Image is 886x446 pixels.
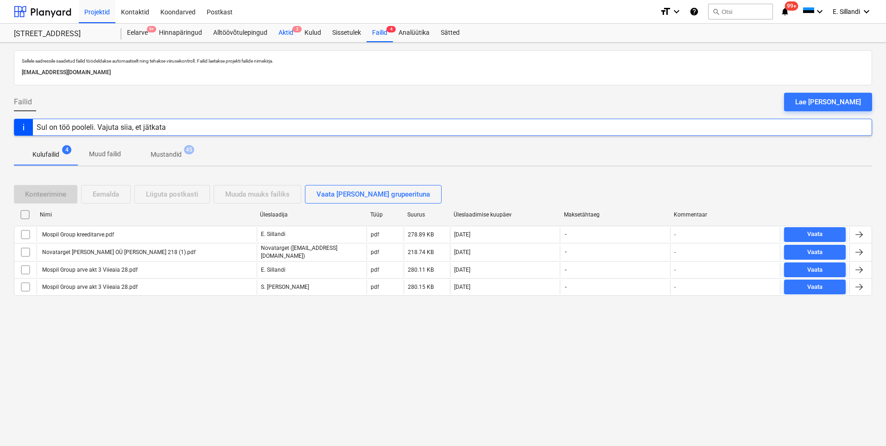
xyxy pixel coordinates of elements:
div: Sul on töö pooleli. Vajuta siia, et jätkata [37,123,166,132]
p: [EMAIL_ADDRESS][DOMAIN_NAME] [22,68,864,77]
div: Kommentaar [674,211,777,218]
a: Sätted [435,24,465,42]
div: pdf [371,284,379,290]
span: 2 [292,26,302,32]
p: Novatarget ([EMAIL_ADDRESS][DOMAIN_NAME]) [261,244,363,260]
div: Üleslaadimise kuupäev [454,211,557,218]
i: keyboard_arrow_down [861,6,872,17]
p: Mustandid [151,150,182,159]
p: E. Sillandi [261,266,285,274]
div: [STREET_ADDRESS] [14,29,110,39]
div: Maksetähtaeg [564,211,667,218]
div: Vaata [807,265,823,275]
div: Novatarget [PERSON_NAME] OÜ [PERSON_NAME] 218 (1).pdf [41,249,196,255]
div: 218.74 KB [408,249,434,255]
a: Sissetulek [327,24,367,42]
i: keyboard_arrow_down [814,6,825,17]
span: 4 [62,145,71,154]
span: 45 [184,145,194,154]
p: Sellele aadressile saadetud failid töödeldakse automaatselt ning tehakse viirusekontroll. Failid ... [22,58,864,64]
div: Tüüp [370,211,400,218]
div: pdf [371,249,379,255]
div: Mospil Group kreeditarve.pdf [41,231,114,238]
div: pdf [371,267,379,273]
a: Alltöövõtulepingud [208,24,273,42]
button: Lae [PERSON_NAME] [784,93,872,111]
a: Failid4 [367,24,393,42]
div: - [674,249,676,255]
button: Vaata [784,262,846,277]
div: - [674,284,676,290]
div: Vaata [807,229,823,240]
div: [DATE] [454,231,470,238]
span: - [564,248,568,256]
p: Muud failid [89,149,121,159]
div: Vaata [807,282,823,293]
a: Eelarve9+ [121,24,153,42]
button: Otsi [708,4,773,19]
a: Aktid2 [273,24,299,42]
i: keyboard_arrow_down [671,6,682,17]
div: Failid [367,24,393,42]
div: Aktid [273,24,299,42]
p: E. Sillandi [261,230,285,238]
iframe: Chat Widget [840,401,886,446]
i: notifications [780,6,790,17]
div: pdf [371,231,379,238]
div: - [674,267,676,273]
span: - [564,266,568,274]
div: Lae [PERSON_NAME] [795,96,861,108]
button: Vaata [784,227,846,242]
div: 280.15 KB [408,284,434,290]
span: 9+ [147,26,156,32]
div: 278.89 KB [408,231,434,238]
button: Vaata [PERSON_NAME] grupeerituna [305,185,442,204]
div: - [674,231,676,238]
button: Vaata [784,280,846,294]
span: 4 [386,26,396,32]
i: format_size [660,6,671,17]
span: 99+ [785,1,798,11]
div: [DATE] [454,249,470,255]
p: Kulufailid [32,150,59,159]
div: Suurus [407,211,446,218]
div: 280.11 KB [408,267,434,273]
span: search [712,8,720,15]
span: - [564,230,568,238]
div: Nimi [40,211,253,218]
p: S. [PERSON_NAME] [261,283,309,291]
div: Üleslaadija [260,211,363,218]
div: Vaata [807,247,823,258]
a: Kulud [299,24,327,42]
a: Analüütika [393,24,435,42]
div: Vaata [PERSON_NAME] grupeerituna [316,188,430,200]
div: [DATE] [454,267,470,273]
div: Eelarve [121,24,153,42]
span: Failid [14,96,32,108]
div: [DATE] [454,284,470,290]
div: Mospil Group arve akt 3 Viieaia 28.pdf [41,267,138,273]
span: E. Sillandi [833,8,860,15]
a: Hinnapäringud [153,24,208,42]
button: Vaata [784,245,846,260]
span: - [564,283,568,291]
div: Mospil Group arve akt 3 Viieaia 28.pdf [41,284,138,290]
i: Abikeskus [690,6,699,17]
